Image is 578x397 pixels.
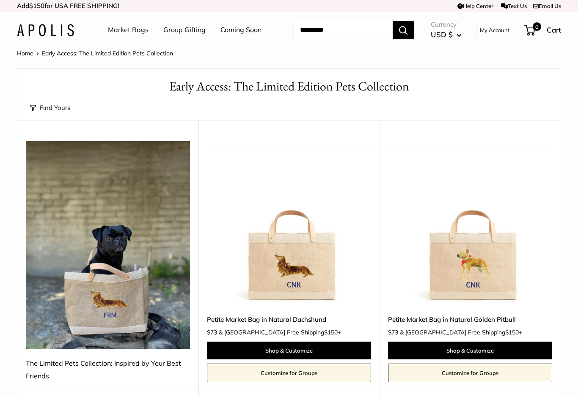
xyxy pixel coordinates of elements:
[207,342,371,359] a: Shop & Customize
[505,329,519,336] span: $150
[30,102,70,114] button: Find Yours
[547,25,561,34] span: Cart
[501,3,527,9] a: Text Us
[388,141,552,305] a: Petite Market Bag in Natural Golden PitbullPetite Market Bag in Natural Golden Pitbull
[388,315,552,324] a: Petite Market Bag in Natural Golden Pitbull
[293,21,393,39] input: Search...
[220,24,261,36] a: Coming Soon
[26,357,190,383] div: The Limited Pets Collection: Inspired by Your Best Friends
[533,22,541,31] span: 0
[431,30,453,39] span: USD $
[17,24,74,36] img: Apolis
[388,329,398,336] span: $73
[207,329,217,336] span: $73
[388,141,552,305] img: Petite Market Bag in Natural Golden Pitbull
[207,364,371,382] a: Customize for Groups
[324,329,338,336] span: $150
[400,329,522,335] span: & [GEOGRAPHIC_DATA] Free Shipping +
[42,49,173,57] span: Early Access: The Limited Edition Pets Collection
[17,48,173,59] nav: Breadcrumb
[26,141,190,349] img: The Limited Pets Collection: Inspired by Your Best Friends
[457,3,493,9] a: Help Center
[219,329,341,335] span: & [GEOGRAPHIC_DATA] Free Shipping +
[29,2,44,10] span: $150
[108,24,149,36] a: Market Bags
[163,24,206,36] a: Group Gifting
[393,21,414,39] button: Search
[207,141,371,305] a: Petite Market Bag in Natural DachshundPetite Market Bag in Natural Dachshund
[431,28,462,41] button: USD $
[388,364,552,382] a: Customize for Groups
[388,342,552,359] a: Shop & Customize
[431,19,462,30] span: Currency
[30,77,548,96] h1: Early Access: The Limited Edition Pets Collection
[525,23,561,37] a: 0 Cart
[17,49,33,57] a: Home
[207,315,371,324] a: Petite Market Bag in Natural Dachshund
[480,25,510,35] a: My Account
[207,141,371,305] img: Petite Market Bag in Natural Dachshund
[533,3,561,9] a: Email Us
